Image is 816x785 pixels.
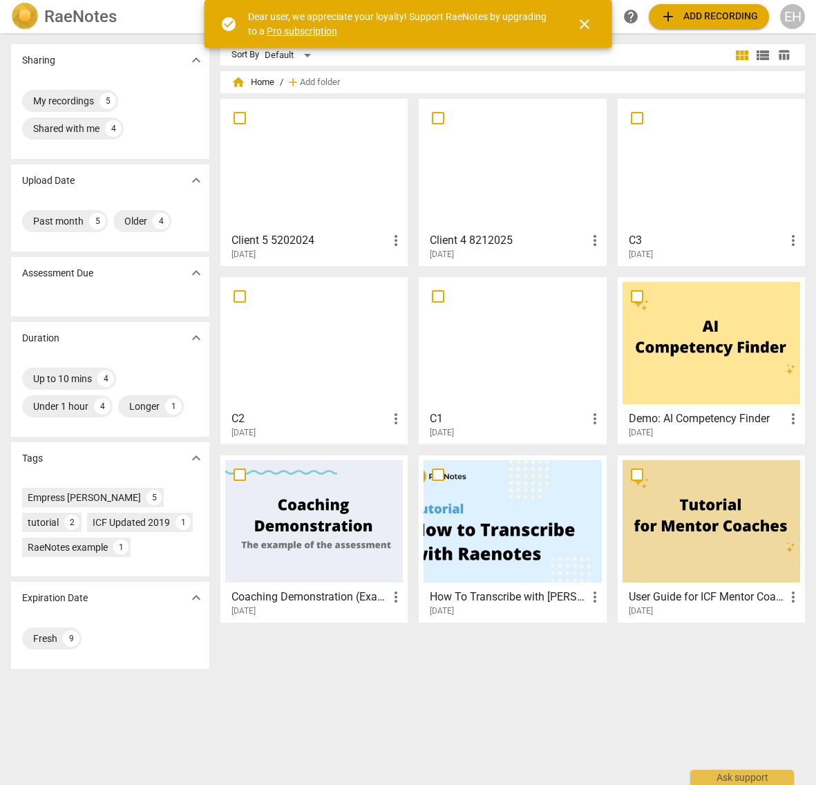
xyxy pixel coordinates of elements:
[231,232,388,249] h3: Client 5 5202024
[225,282,403,438] a: C2[DATE]
[28,516,59,529] div: tutorial
[587,589,603,605] span: more_vert
[129,399,160,413] div: Longer
[22,331,59,346] p: Duration
[225,104,403,260] a: Client 5 5202024[DATE]
[186,170,207,191] button: Show more
[752,45,773,66] button: List view
[755,47,771,64] span: view_list
[22,591,88,605] p: Expiration Date
[629,410,785,427] h3: Demo: AI Competency Finder
[22,173,75,188] p: Upload Date
[785,589,801,605] span: more_vert
[430,427,454,439] span: [DATE]
[690,770,794,785] div: Ask support
[99,93,116,109] div: 5
[388,410,404,427] span: more_vert
[11,3,207,30] a: LogoRaeNotes
[146,490,162,505] div: 5
[430,249,454,261] span: [DATE]
[248,10,551,38] div: Dear user, we appreciate your loyalty! Support RaeNotes by upgrading to a
[568,8,601,41] button: Close
[33,122,99,135] div: Shared with me
[153,213,169,229] div: 4
[231,427,256,439] span: [DATE]
[225,460,403,616] a: Coaching Demonstration (Example)[DATE]
[388,232,404,249] span: more_vert
[44,7,117,26] h2: RaeNotes
[231,50,259,60] div: Sort By
[94,398,111,415] div: 4
[33,372,92,386] div: Up to 10 mins
[649,4,769,29] button: Upload
[424,282,601,438] a: C1[DATE]
[777,48,790,62] span: table_chart
[63,630,79,647] div: 9
[231,249,256,261] span: [DATE]
[11,3,39,30] img: Logo
[300,77,340,88] span: Add folder
[623,460,800,616] a: User Guide for ICF Mentor Coaches[DATE]
[267,26,337,37] a: Pro subscription
[188,265,205,281] span: expand_more
[660,8,758,25] span: Add recording
[124,214,147,228] div: Older
[186,328,207,348] button: Show more
[33,94,94,108] div: My recordings
[265,44,316,66] div: Default
[629,232,785,249] h3: C3
[430,605,454,617] span: [DATE]
[186,50,207,70] button: Show more
[33,399,88,413] div: Under 1 hour
[587,410,603,427] span: more_vert
[33,214,84,228] div: Past month
[424,104,601,260] a: Client 4 8212025[DATE]
[623,282,800,438] a: Demo: AI Competency Finder[DATE]
[660,8,676,25] span: add
[773,45,794,66] button: Table view
[231,605,256,617] span: [DATE]
[629,427,653,439] span: [DATE]
[286,75,300,89] span: add
[188,450,205,466] span: expand_more
[97,370,114,387] div: 4
[64,515,79,530] div: 2
[231,75,274,89] span: Home
[780,4,805,29] button: EH
[424,460,601,616] a: How To Transcribe with [PERSON_NAME][DATE]
[188,589,205,606] span: expand_more
[89,213,106,229] div: 5
[33,632,57,645] div: Fresh
[430,410,586,427] h3: C1
[113,540,129,555] div: 1
[186,448,207,469] button: Show more
[785,232,801,249] span: more_vert
[734,47,750,64] span: view_module
[105,120,122,137] div: 4
[175,515,191,530] div: 1
[188,52,205,68] span: expand_more
[280,77,283,88] span: /
[629,249,653,261] span: [DATE]
[188,330,205,346] span: expand_more
[93,516,170,529] div: ICF Updated 2019
[430,232,586,249] h3: Client 4 8212025
[623,104,800,260] a: C3[DATE]
[231,410,388,427] h3: C2
[186,587,207,608] button: Show more
[186,263,207,283] button: Show more
[430,589,586,605] h3: How To Transcribe with RaeNotes
[618,4,643,29] a: Help
[188,172,205,189] span: expand_more
[629,605,653,617] span: [DATE]
[623,8,639,25] span: help
[22,53,55,68] p: Sharing
[231,589,388,605] h3: Coaching Demonstration (Example)
[587,232,603,249] span: more_vert
[165,398,182,415] div: 1
[388,589,404,605] span: more_vert
[231,75,245,89] span: home
[629,589,785,605] h3: User Guide for ICF Mentor Coaches
[28,491,141,504] div: Empress [PERSON_NAME]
